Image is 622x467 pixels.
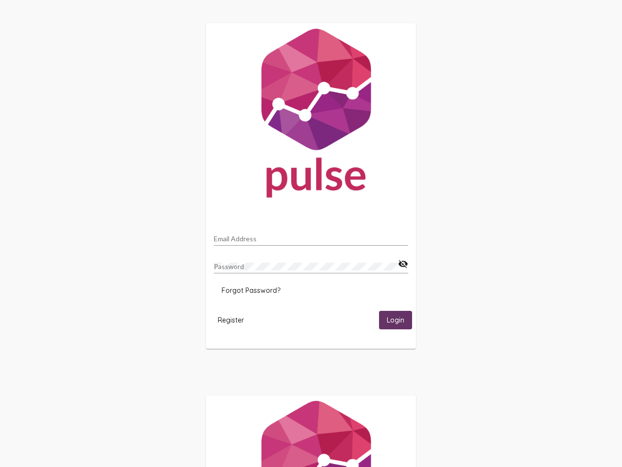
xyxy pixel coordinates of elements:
span: Register [218,316,244,324]
img: Pulse For Good Logo [206,23,416,207]
span: Forgot Password? [222,286,280,295]
span: Login [387,316,404,325]
button: Register [210,311,252,329]
mat-icon: visibility_off [398,258,408,270]
button: Forgot Password? [214,282,288,299]
button: Login [379,311,412,329]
